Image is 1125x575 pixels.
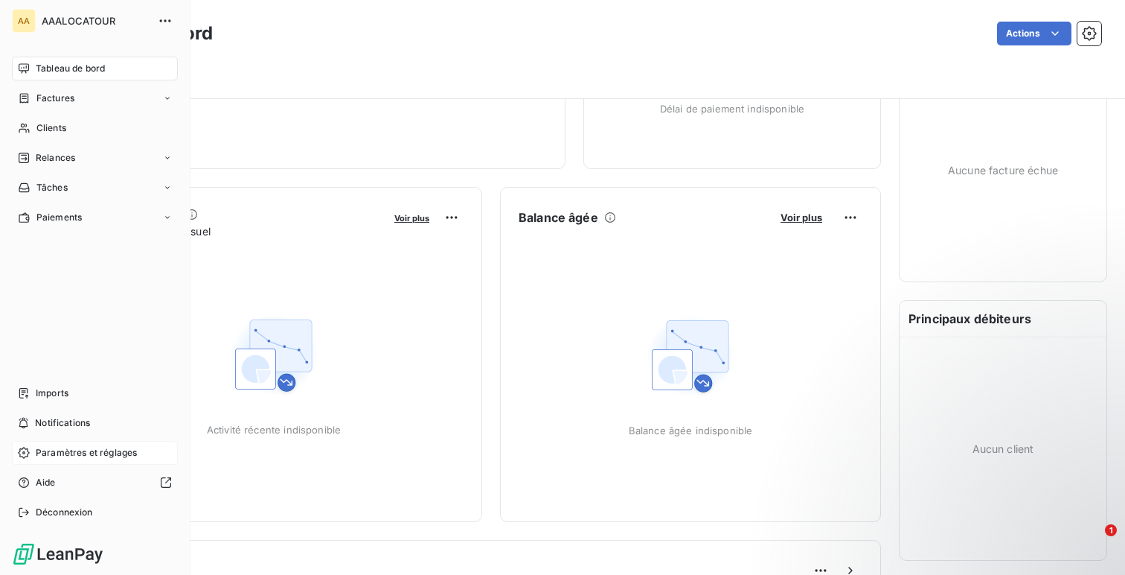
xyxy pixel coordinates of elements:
img: Logo LeanPay [12,542,104,566]
span: Balance âgée indisponible [629,425,753,436]
button: Voir plus [390,211,434,224]
span: Voir plus [394,213,429,223]
a: Paiements [12,206,178,229]
span: Voir plus [781,212,822,223]
span: Déconnexion [36,506,93,519]
img: Empty state [643,308,738,404]
span: 1 [1105,524,1117,536]
span: Factures [36,92,74,105]
span: Notifications [35,416,90,430]
span: Paiements [36,211,82,224]
img: Empty state [226,308,321,403]
span: Clients [36,121,66,135]
a: Factures [12,86,178,110]
h6: Principaux débiteurs [900,301,1106,337]
iframe: Intercom live chat [1074,524,1110,560]
a: Relances [12,146,178,170]
span: Activité récente indisponible [207,424,341,436]
span: Tableau de bord [36,62,105,75]
h6: Balance âgée [519,209,598,226]
span: Tâches [36,181,68,194]
span: Aucune facture échue [948,162,1058,178]
button: Actions [997,22,1071,45]
a: Aide [12,471,178,495]
a: Clients [12,116,178,140]
span: Relances [36,151,75,165]
a: Paramètres et réglages [12,441,178,465]
span: Imports [36,387,68,400]
span: Paramètres et réglages [36,446,137,460]
a: Tâches [12,176,178,200]
span: AAALOCATOUR [42,15,149,27]
a: Tableau de bord [12,57,178,80]
div: AA [12,9,36,33]
a: Imports [12,381,178,405]
iframe: Intercom notifications message [827,431,1125,535]
span: Chiffre d'affaires mensuel [84,223,384,239]
span: Aide [36,476,56,489]
button: Voir plus [776,211,827,224]
span: Délai de paiement indisponible [660,103,805,115]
